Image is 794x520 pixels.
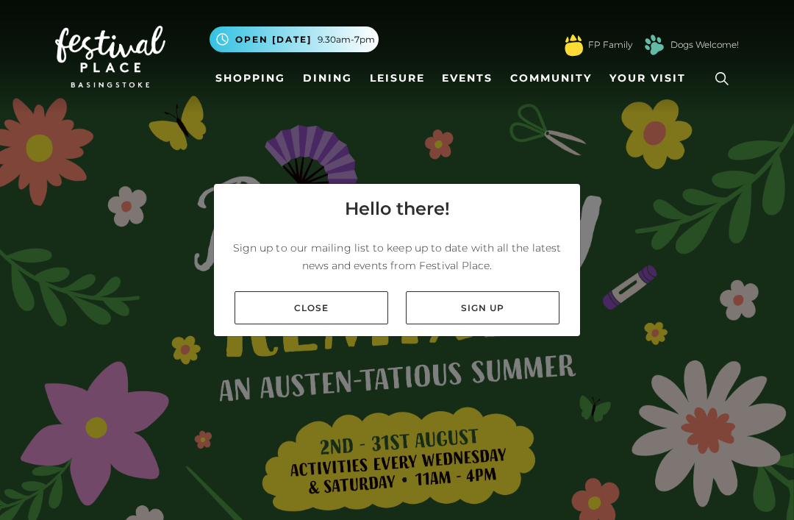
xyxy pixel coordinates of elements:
button: Open [DATE] 9.30am-7pm [210,26,379,52]
a: Leisure [364,65,431,92]
h4: Hello there! [345,196,450,222]
a: Events [436,65,498,92]
a: Community [504,65,598,92]
a: Dining [297,65,358,92]
a: FP Family [588,38,632,51]
a: Sign up [406,291,559,324]
span: 9.30am-7pm [318,33,375,46]
span: Open [DATE] [235,33,312,46]
p: Sign up to our mailing list to keep up to date with all the latest news and events from Festival ... [226,239,568,274]
a: Dogs Welcome! [670,38,739,51]
a: Shopping [210,65,291,92]
img: Festival Place Logo [55,26,165,88]
a: Close [235,291,388,324]
a: Your Visit [604,65,699,92]
span: Your Visit [609,71,686,86]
